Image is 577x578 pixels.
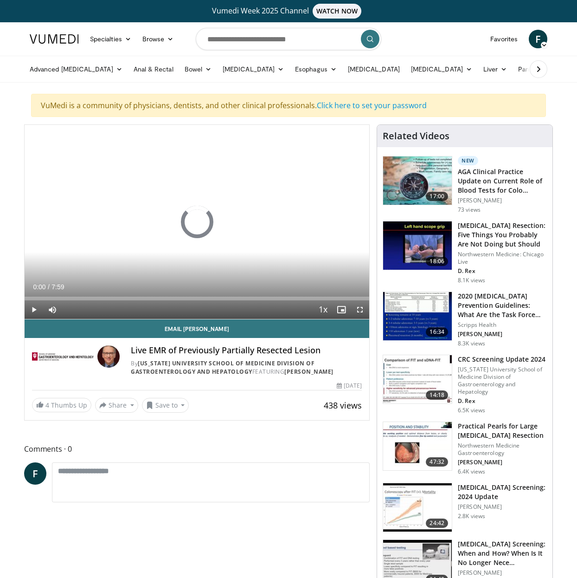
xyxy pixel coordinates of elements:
a: 4 Thumbs Up [32,398,91,412]
h3: 2020 [MEDICAL_DATA] Prevention Guidelines: What Are the Task Force Rec… [458,292,547,319]
a: 47:32 Practical Pearls for Large [MEDICAL_DATA] Resection Northwestern Medicine Gastroenterology ... [383,422,547,475]
a: [US_STATE] University School of Medicine Division of Gastroenterology and Hepatology [131,359,314,376]
p: Northwestern Medicine Gastroenterology [458,442,547,457]
span: 14:18 [426,390,448,400]
img: 264924ef-8041-41fd-95c4-78b943f1e5b5.150x105_q85_crop-smart_upscale.jpg [383,221,452,270]
div: Progress Bar [25,297,369,300]
span: 17:00 [426,192,448,201]
p: Northwestern Medicine: Chicago Live [458,251,547,266]
span: / [48,283,50,291]
p: 73 views [458,206,481,214]
a: 16:34 2020 [MEDICAL_DATA] Prevention Guidelines: What Are the Task Force Rec… Scripps Health [PER... [383,292,547,347]
img: 9319a17c-ea45-4555-a2c0-30ea7aed39c4.150x105_q85_crop-smart_upscale.jpg [383,156,452,205]
img: 91500494-a7c6-4302-a3df-6280f031e251.150x105_q85_crop-smart_upscale.jpg [383,355,452,403]
a: 18:06 [MEDICAL_DATA] Resection: Five Things You Probably Are Not Doing but Should Northwestern Me... [383,221,547,284]
p: 8.1K views [458,277,485,284]
p: D. Rex [458,267,547,275]
a: Bowel [179,60,217,78]
span: 16:34 [426,327,448,337]
a: Email [PERSON_NAME] [25,319,369,338]
img: VuMedi Logo [30,34,79,44]
img: ac114b1b-ca58-43de-a309-898d644626b7.150x105_q85_crop-smart_upscale.jpg [383,483,452,532]
a: Anal & Rectal [128,60,179,78]
div: VuMedi is a community of physicians, dentists, and other clinical professionals. [31,94,546,117]
p: New [458,156,478,165]
span: 4 [45,401,49,409]
a: Liver [478,60,513,78]
img: Avatar [97,345,120,368]
button: Share [95,398,138,413]
a: Advanced [MEDICAL_DATA] [24,60,128,78]
a: [MEDICAL_DATA] [405,60,478,78]
button: Enable picture-in-picture mode [332,300,351,319]
span: WATCH NOW [313,4,362,19]
h4: Live EMR of Previously Partially Resected Lesion [131,345,362,356]
p: [PERSON_NAME] [458,503,547,511]
span: 24:42 [426,519,448,528]
p: [PERSON_NAME] [458,197,547,204]
a: Favorites [485,30,523,48]
h3: [MEDICAL_DATA] Screening: 2024 Update [458,483,547,501]
h3: CRC Screening Update 2024 [458,355,547,364]
p: [US_STATE] University School of Medicine Division of Gastroenterology and Hepatology [458,366,547,396]
span: 438 views [324,400,362,411]
p: 6.5K views [458,407,485,414]
video-js: Video Player [25,125,369,319]
span: 0:00 [33,283,45,291]
p: [PERSON_NAME] [458,331,547,338]
p: 6.4K views [458,468,485,475]
a: 14:18 CRC Screening Update 2024 [US_STATE] University School of Medicine Division of Gastroentero... [383,355,547,414]
h4: Related Videos [383,130,449,142]
a: Specialties [84,30,137,48]
p: 2.8K views [458,513,485,520]
span: 7:59 [51,283,64,291]
button: Play [25,300,43,319]
button: Fullscreen [351,300,369,319]
button: Playback Rate [314,300,332,319]
input: Search topics, interventions [196,28,381,50]
a: F [529,30,547,48]
div: By FEATURING [131,359,362,376]
a: [PERSON_NAME] [284,368,333,376]
p: [PERSON_NAME] [458,459,547,466]
a: 17:00 New AGA Clinical Practice Update on Current Role of Blood Tests for Colo… [PERSON_NAME] 73 ... [383,156,547,214]
button: Save to [142,398,189,413]
p: D. Rex [458,397,547,405]
a: Browse [137,30,180,48]
a: Click here to set your password [317,100,427,110]
span: 47:32 [426,457,448,467]
p: Scripps Health [458,321,547,329]
h3: [MEDICAL_DATA] Screening: When and How? When Is It No Longer Nece… [458,539,547,567]
img: 0daeedfc-011e-4156-8487-34fa55861f89.150x105_q85_crop-smart_upscale.jpg [383,422,452,470]
span: Comments 0 [24,443,370,455]
a: [MEDICAL_DATA] [217,60,289,78]
img: Indiana University School of Medicine Division of Gastroenterology and Hepatology [32,345,94,368]
h3: Practical Pearls for Large [MEDICAL_DATA] Resection [458,422,547,440]
a: [MEDICAL_DATA] [342,60,405,78]
button: Mute [43,300,62,319]
a: F [24,462,46,485]
span: 18:06 [426,257,448,266]
a: 24:42 [MEDICAL_DATA] Screening: 2024 Update [PERSON_NAME] 2.8K views [383,483,547,532]
a: Esophagus [289,60,342,78]
div: [DATE] [337,382,362,390]
p: 8.3K views [458,340,485,347]
h3: AGA Clinical Practice Update on Current Role of Blood Tests for Colo… [458,167,547,195]
img: 1ac37fbe-7b52-4c81-8c6c-a0dd688d0102.150x105_q85_crop-smart_upscale.jpg [383,292,452,340]
h3: [MEDICAL_DATA] Resection: Five Things You Probably Are Not Doing but Should [458,221,547,249]
a: Vumedi Week 2025 ChannelWATCH NOW [31,4,546,19]
p: [PERSON_NAME] [458,569,547,577]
